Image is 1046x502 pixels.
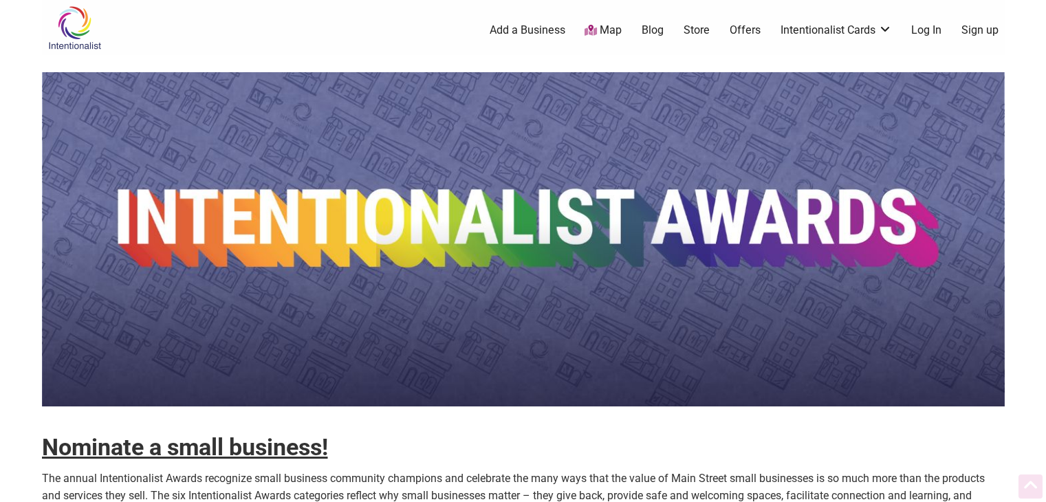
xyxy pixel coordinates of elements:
a: Blog [642,23,664,38]
a: Sign up [961,23,999,38]
a: Store [684,23,710,38]
a: Log In [911,23,941,38]
a: Offers [730,23,761,38]
div: Scroll Back to Top [1018,474,1043,499]
strong: Nominate a small business! [42,433,328,461]
img: Intentionalist [42,6,107,50]
a: Map [585,23,622,39]
a: Add a Business [490,23,565,38]
a: Intentionalist Cards [781,23,892,38]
